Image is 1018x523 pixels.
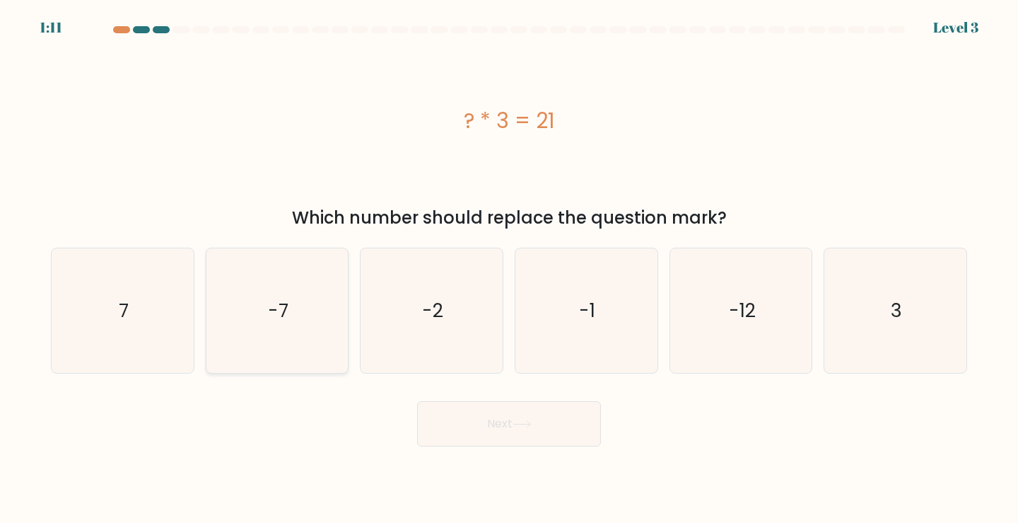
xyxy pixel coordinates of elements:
text: -1 [580,297,596,323]
div: Which number should replace the question mark? [59,205,959,231]
text: -2 [422,297,443,323]
text: -7 [268,297,288,323]
div: Level 3 [933,17,978,38]
button: Next [417,401,601,447]
text: -12 [729,297,756,323]
text: 7 [119,297,129,323]
text: 3 [891,297,902,323]
div: 1:11 [40,17,62,38]
div: ? * 3 = 21 [51,105,967,137]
